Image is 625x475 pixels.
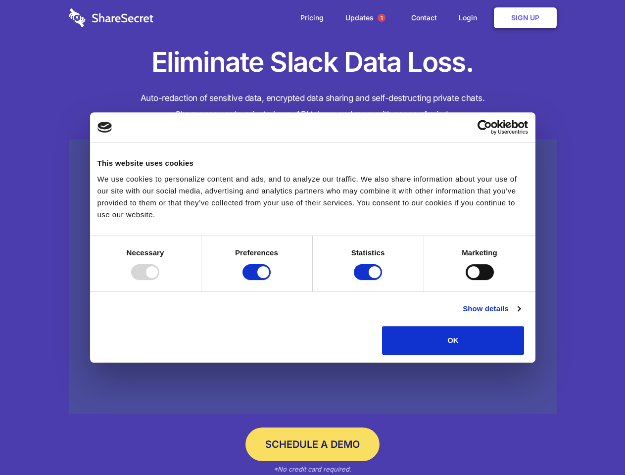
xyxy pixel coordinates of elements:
span: 1 [378,14,385,22]
a: Login [449,2,492,33]
img: logo-wordmark-white-trans-d4663122ce5f474addd5e946df7df03e33cb6a1c49d2221995e7729f52c070b2.svg [69,8,153,27]
div: This website uses cookies [97,157,528,169]
h1: Eliminate Slack Data Loss. [69,45,557,80]
strong: Preferences [235,248,278,257]
strong: Statistics [351,248,385,257]
div: We use cookies to personalize content and ads, and to analyze our traffic. We also share informat... [97,173,528,221]
a: Schedule a Demo [245,427,380,461]
a: Sign Up [494,7,557,28]
em: *No credit card required. [274,465,351,473]
strong: Necessary [127,248,164,257]
a: Pricing [290,2,334,33]
img: logo [97,122,112,133]
a: Contact [401,2,447,33]
a: Usercentrics Cookiebot - opens in a new window [441,120,528,135]
h4: Auto-redaction of sensitive data, encrypted data sharing and self-destructing private chats. Shar... [69,90,557,123]
strong: Marketing [462,248,497,257]
a: Show details [463,303,520,315]
button: OK [382,326,524,355]
a: Wistia video thumbnail [69,140,557,414]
